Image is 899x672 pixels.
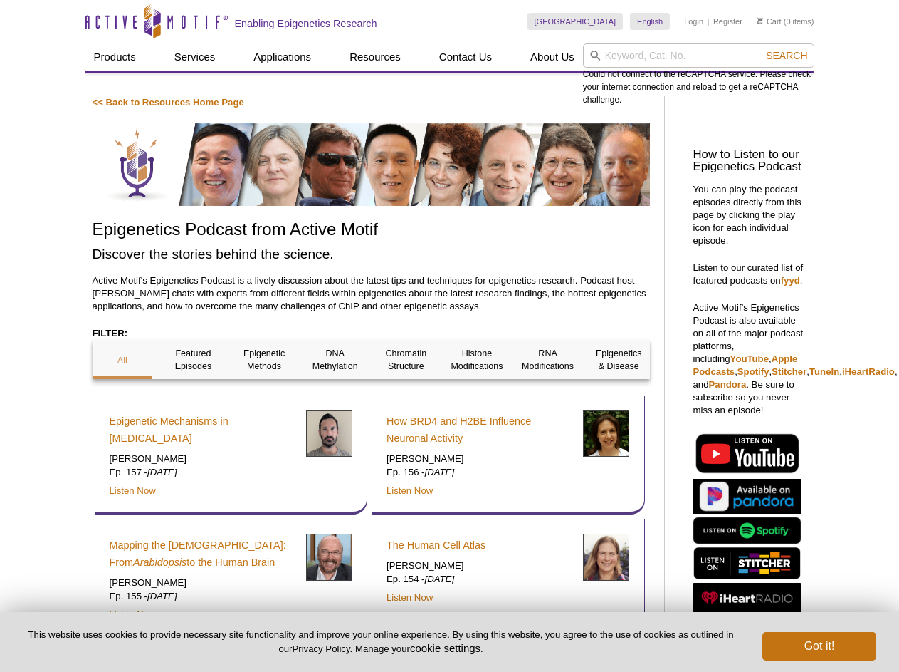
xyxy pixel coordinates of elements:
[684,16,703,26] a: Login
[527,13,624,30] a: [GEOGRAPHIC_DATA]
[693,479,801,514] img: Listen on Pandora
[737,366,769,377] a: Spotify
[110,590,295,603] p: Ep. 155 -
[93,244,650,264] h2: Discover the stories behind the science.
[110,577,295,589] p: [PERSON_NAME]
[713,16,742,26] a: Register
[762,632,876,661] button: Got it!
[306,534,352,580] img: Joseph Ecker headshot
[693,583,801,614] img: Listen on iHeartRadio
[93,123,650,206] img: Discover the stories behind the science.
[163,347,224,373] p: Featured Episodes
[387,573,572,586] p: Ep. 154 -
[522,43,583,71] a: About Us
[93,97,244,108] a: << Back to Resources Home Page
[693,431,801,475] img: Listen on YouTube
[387,466,572,479] p: Ep. 156 -
[147,467,177,477] em: [DATE]
[630,13,670,30] a: English
[234,347,295,373] p: Epigenetic Methods
[425,467,455,477] em: [DATE]
[235,17,377,30] h2: Enabling Epigenetics Research
[693,183,807,247] p: You can play the podcast episodes directly from this page by clicking the play icon for each indi...
[589,347,649,373] p: Epigenetics & Disease
[693,301,807,417] p: Active Motif's Epigenetics Podcast is also available on all of the major podcast platforms, inclu...
[376,347,436,373] p: Chromatin Structure
[730,353,769,364] a: YouTube
[133,557,186,568] em: Arabidopsis
[425,574,455,584] em: [DATE]
[583,410,629,457] img: Erica Korb headshot
[166,43,224,71] a: Services
[842,366,895,377] a: iHeartRadio
[447,347,508,373] p: Histone Modifications
[387,592,433,603] a: Listen Now
[93,354,153,367] p: All
[387,485,433,496] a: Listen Now
[292,643,349,654] a: Privacy Policy
[693,547,801,579] img: Listen on Stitcher
[110,466,295,479] p: Ep. 157 -
[517,347,578,373] p: RNA Modifications
[110,485,156,496] a: Listen Now
[693,262,807,287] p: Listen to our curated list of featured podcasts on .
[757,13,814,30] li: (0 items)
[583,534,629,580] img: Sarah Teichmann headshot
[693,149,807,173] h3: How to Listen to our Epigenetics Podcast
[110,537,295,571] a: Mapping the [DEMOGRAPHIC_DATA]: FromArabidopsisto the Human Brain
[387,453,572,465] p: [PERSON_NAME]
[809,366,839,377] a: TuneIn
[85,43,144,71] a: Products
[23,629,739,656] p: This website uses cookies to provide necessary site functionality and improve your online experie...
[431,43,500,71] a: Contact Us
[93,220,650,241] h1: Epigenetics Podcast from Active Motif
[147,591,177,601] em: [DATE]
[757,17,763,24] img: Your Cart
[341,43,409,71] a: Resources
[387,559,572,572] p: [PERSON_NAME]
[93,274,650,313] p: Active Motif's Epigenetics Podcast is a lively discussion about the latest tips and techniques fo...
[583,43,814,106] div: Could not connect to the reCAPTCHA service. Please check your internet connection and reload to g...
[762,49,811,62] button: Search
[245,43,320,71] a: Applications
[693,517,801,544] img: Listen on Spotify
[583,43,814,68] input: Keyword, Cat. No.
[772,366,806,377] a: Stitcher
[708,13,710,30] li: |
[410,642,480,654] button: cookie settings
[387,537,485,554] a: The Human Cell Atlas
[93,328,128,338] strong: FILTER:
[709,379,747,390] a: Pandora
[110,413,295,447] a: Epigenetic Mechanisms in [MEDICAL_DATA]
[693,353,798,377] a: Apple Podcasts
[306,410,352,457] img: Luca Magnani headshot
[781,275,800,286] a: fyyd
[110,453,295,465] p: [PERSON_NAME]
[305,347,365,373] p: DNA Methylation
[110,609,156,620] a: Listen Now
[766,50,807,61] span: Search
[757,16,782,26] a: Cart
[387,413,572,447] a: How BRD4 and H2BE Influence Neuronal Activity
